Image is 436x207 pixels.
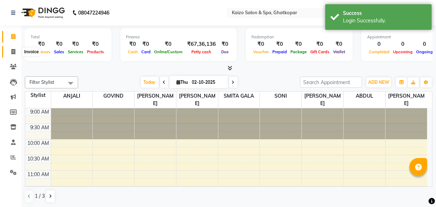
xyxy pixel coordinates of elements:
[289,49,309,54] span: Package
[22,48,40,56] div: Invoice
[29,108,51,116] div: 9:00 AM
[51,92,93,100] span: ANJALI
[251,49,271,54] span: Voucher
[85,40,106,48] div: ₹0
[391,40,414,48] div: 0
[26,140,51,147] div: 10:00 AM
[343,17,426,24] div: Login Successfully.
[176,92,218,108] span: [PERSON_NAME]
[152,49,184,54] span: Online/Custom
[366,77,391,87] button: ADD NEW
[66,40,85,48] div: ₹0
[368,80,389,85] span: ADD NEW
[31,34,106,40] div: Total
[78,3,109,23] b: 08047224946
[52,49,66,54] span: Sales
[367,40,391,48] div: 0
[271,49,289,54] span: Prepaid
[126,40,140,48] div: ₹0
[152,40,184,48] div: ₹0
[386,92,427,108] span: [PERSON_NAME]
[331,49,347,54] span: Wallet
[126,34,231,40] div: Finance
[93,92,134,100] span: GOVIND
[343,10,426,17] div: Success
[219,49,230,54] span: Due
[302,92,343,108] span: [PERSON_NAME]
[391,49,414,54] span: Upcoming
[190,77,225,88] input: 2025-10-02
[52,40,66,48] div: ₹0
[29,124,51,131] div: 9:30 AM
[190,49,213,54] span: Petty cash
[141,77,159,88] span: Today
[18,3,67,23] img: logo
[184,40,219,48] div: ₹67,36,136
[414,49,435,54] span: Ongoing
[26,171,51,178] div: 11:00 AM
[219,40,231,48] div: ₹0
[251,34,347,40] div: Redemption
[66,49,85,54] span: Services
[309,40,331,48] div: ₹0
[260,92,301,100] span: SONI
[26,155,51,163] div: 10:30 AM
[271,40,289,48] div: ₹0
[289,40,309,48] div: ₹0
[140,49,152,54] span: Card
[31,40,52,48] div: ₹0
[29,79,54,85] span: Filter Stylist
[135,92,176,108] span: [PERSON_NAME]
[251,40,271,48] div: ₹0
[85,49,106,54] span: Products
[25,92,51,99] div: Stylist
[414,40,435,48] div: 0
[126,49,140,54] span: Cash
[35,192,45,200] span: 1 / 3
[300,77,362,88] input: Search Appointment
[218,92,260,100] span: SMITA GALA
[140,40,152,48] div: ₹0
[309,49,331,54] span: Gift Cards
[367,49,391,54] span: Completed
[331,40,347,48] div: ₹0
[175,80,190,85] span: Thu
[344,92,385,100] span: ABDUL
